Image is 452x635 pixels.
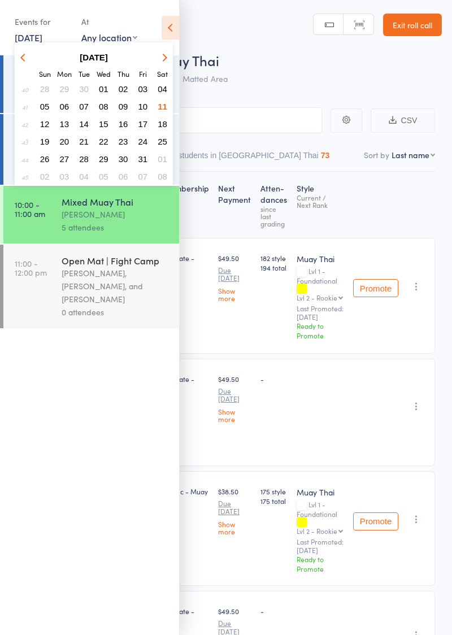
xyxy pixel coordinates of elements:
span: 24 [138,137,148,146]
button: 28 [36,81,54,97]
span: 17 [138,119,148,129]
button: 07 [134,169,152,184]
button: 24 [134,134,152,149]
button: 06 [56,99,73,114]
div: Any location [81,31,137,44]
div: 0 attendees [62,306,169,319]
div: Ready to Promote [297,321,344,340]
span: 06 [60,102,69,111]
small: Due [DATE] [218,499,251,516]
span: 15 [99,119,108,129]
div: - [260,374,288,384]
button: 16 [115,116,132,132]
div: Style [292,177,349,233]
time: 10:00 - 11:00 am [15,200,45,218]
span: 11 [158,102,167,111]
button: 02 [36,169,54,184]
div: Last name [392,149,429,160]
time: 11:00 - 12:00 pm [15,259,47,277]
span: 12 [40,119,50,129]
div: Ready to Promote [297,554,344,573]
button: 23 [115,134,132,149]
button: 08 [154,169,171,184]
button: Promote [353,279,398,297]
span: 28 [40,84,50,94]
span: 175 style [260,486,288,496]
div: Ultimate - Adult [163,374,209,393]
div: Ultimate - Adult [163,606,209,625]
small: Tuesday [79,69,90,79]
button: 03 [56,169,73,184]
em: 44 [21,155,28,164]
a: Show more [218,287,251,302]
div: Open Mat | Fight Camp [62,254,169,267]
button: 07 [75,99,93,114]
span: 18 [158,119,167,129]
button: 26 [36,151,54,167]
button: 29 [56,81,73,97]
a: 9:00 -9:45 amTeen Karate[PERSON_NAME] and [PERSON_NAME]12 attendees [3,114,179,185]
span: 27 [60,154,69,164]
div: $49.50 [218,253,251,302]
button: Other students in [GEOGRAPHIC_DATA] Thai73 [157,145,330,171]
button: 29 [95,151,112,167]
span: 28 [79,154,89,164]
small: Due [DATE] [218,387,251,403]
div: - [260,606,288,616]
span: 13 [60,119,69,129]
em: 45 [21,172,28,181]
a: Show more [218,520,251,535]
small: Friday [139,69,147,79]
button: 30 [75,81,93,97]
button: 04 [154,81,171,97]
button: 27 [56,151,73,167]
button: 28 [75,151,93,167]
div: Muay Thai [297,486,344,498]
button: 03 [134,81,152,97]
span: 22 [99,137,108,146]
button: 20 [56,134,73,149]
button: 22 [95,134,112,149]
span: 06 [119,172,128,181]
span: 23 [119,137,128,146]
div: Mixed Muay Thai [62,195,169,208]
span: 03 [138,84,148,94]
div: since last grading [260,205,288,227]
span: 09 [119,102,128,111]
span: 31 [138,154,148,164]
span: 20 [60,137,69,146]
button: 21 [75,134,93,149]
button: 05 [95,169,112,184]
button: CSV [371,108,435,133]
span: 26 [40,154,50,164]
span: 16 [119,119,128,129]
div: Lvl 2 - Rookie [297,294,337,301]
span: 07 [79,102,89,111]
div: 73 [321,151,330,160]
div: Muay Thai [297,253,344,264]
span: 05 [99,172,108,181]
a: [DATE] [15,31,42,44]
span: 02 [119,84,128,94]
small: Monday [57,69,72,79]
button: 19 [36,134,54,149]
button: 12 [36,116,54,132]
span: 25 [158,137,167,146]
button: 08 [95,99,112,114]
button: 15 [95,116,112,132]
a: Exit roll call [383,14,442,36]
a: 11:00 -12:00 pmOpen Mat | Fight Camp[PERSON_NAME], [PERSON_NAME], and [PERSON_NAME]0 attendees [3,245,179,328]
button: 04 [75,169,93,184]
small: Last Promoted: [DATE] [297,538,344,554]
span: 30 [79,84,89,94]
span: 21 [79,137,89,146]
em: 42 [21,120,28,129]
div: At [81,12,137,31]
span: 02 [40,172,50,181]
button: 05 [36,99,54,114]
div: $38.50 [218,486,251,535]
button: 31 [134,151,152,167]
button: 18 [154,116,171,132]
a: Show more [218,408,251,423]
em: 41 [22,102,28,111]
